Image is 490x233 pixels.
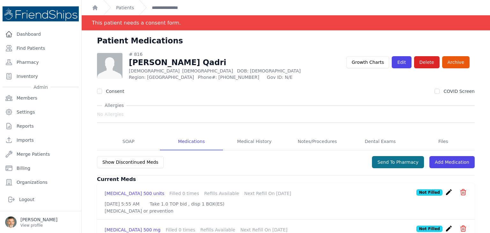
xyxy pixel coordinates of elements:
[3,42,79,55] a: Find Patients
[92,15,181,30] div: This patient needs a consent form.
[182,68,233,73] span: [DEMOGRAPHIC_DATA]
[5,193,76,206] a: Logout
[244,190,291,197] div: Next Refill On [DATE]
[20,223,57,228] p: View profile
[443,89,475,94] label: COVID Screen
[97,156,164,168] button: Show Discontinued Meds
[3,120,79,132] a: Reports
[106,89,124,94] label: Consent
[105,201,139,207] p: [DATE] 5:55 AM
[82,15,490,31] div: Notification
[129,68,336,74] p: [DEMOGRAPHIC_DATA]
[200,227,235,233] div: Refills Available
[160,133,223,150] a: Medications
[31,84,50,90] span: Admin
[412,133,475,150] a: Files
[429,156,475,168] a: Add Medication
[445,188,453,196] i: create
[3,6,79,21] img: Medical Missions EMR
[372,156,424,168] button: Send To Pharmacy
[442,56,470,68] a: Archive
[102,102,126,109] span: Allergies
[416,226,442,232] p: Not Filled
[169,190,199,197] div: Filled 0 times
[3,92,79,104] a: Members
[392,56,411,68] a: Edit
[286,133,349,150] a: Notes/Procedures
[3,148,79,161] a: Merge Patients
[5,216,76,228] a: [PERSON_NAME] View profile
[97,53,122,79] img: person-242608b1a05df3501eefc295dc1bc67a.jpg
[237,68,301,73] span: DOB: [DEMOGRAPHIC_DATA]
[241,227,288,233] div: Next Refill On [DATE]
[105,227,160,233] div: [MEDICAL_DATA] 500 mg
[116,4,134,11] a: Patients
[349,133,412,150] a: Dental Exams
[97,133,475,150] nav: Tabs
[3,56,79,69] a: Pharmacy
[129,57,336,68] h1: [PERSON_NAME] Qadri
[204,190,239,197] div: Refills Available
[414,56,440,68] button: Delete
[198,74,263,80] span: Phone#: [PHONE_NUMBER]
[97,176,475,183] h3: Current Meds
[223,133,286,150] a: Medical History
[97,36,183,46] h1: Patient Medications
[129,51,336,57] div: # 816
[3,134,79,147] a: Imports
[105,190,164,197] div: [MEDICAL_DATA] 500 units
[150,201,224,207] p: Take 1.0 TOP bid , disp 1 BOX(ES)
[97,133,160,150] a: SOAP
[445,225,453,232] i: create
[416,189,442,196] p: Not Filled
[267,74,336,80] span: Gov ID: N/E
[3,70,79,83] a: Inventory
[346,56,390,68] a: Growth Charts
[97,111,124,117] span: No Allergies
[3,28,79,41] a: Dashboard
[105,208,467,214] p: [MEDICAL_DATA] or prevention
[129,74,194,80] span: Region: [GEOGRAPHIC_DATA]
[166,227,195,233] div: Filled 0 times
[3,162,79,175] a: Billing
[20,216,57,223] p: [PERSON_NAME]
[3,106,79,118] a: Settings
[445,191,454,197] a: create
[3,176,79,189] a: Organizations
